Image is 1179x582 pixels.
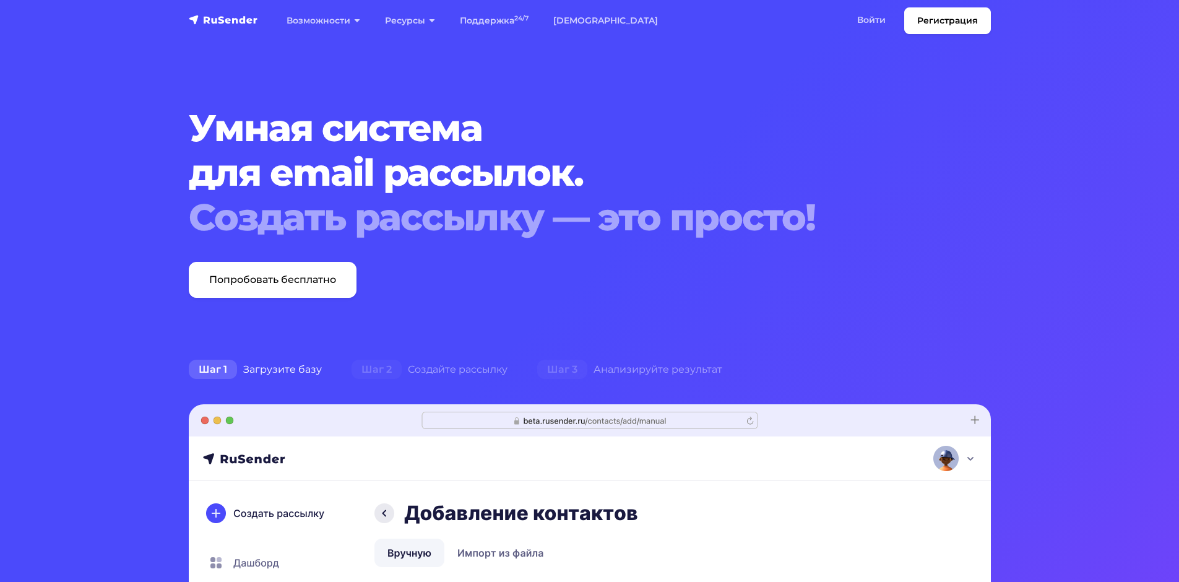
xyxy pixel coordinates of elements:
[274,8,373,33] a: Возможности
[447,8,541,33] a: Поддержка24/7
[373,8,447,33] a: Ресурсы
[189,195,923,240] div: Создать рассылку — это просто!
[904,7,991,34] a: Регистрация
[541,8,670,33] a: [DEMOGRAPHIC_DATA]
[337,357,522,382] div: Создайте рассылку
[845,7,898,33] a: Войти
[189,360,237,380] span: Шаг 1
[189,262,356,298] a: Попробовать бесплатно
[514,14,529,22] sup: 24/7
[174,357,337,382] div: Загрузите базу
[537,360,587,380] span: Шаг 3
[352,360,402,380] span: Шаг 2
[189,106,923,240] h1: Умная система для email рассылок.
[189,14,258,26] img: RuSender
[522,357,737,382] div: Анализируйте результат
